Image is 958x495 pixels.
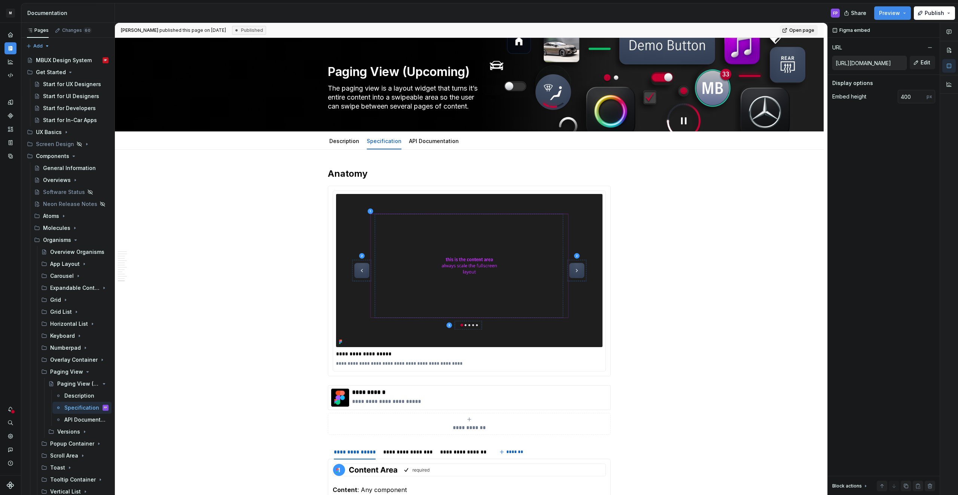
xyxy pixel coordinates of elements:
[331,389,349,407] img: 5b1bf68f-5dec-4596-8ea7-9fae4ad06560.png
[31,210,112,222] div: Atoms
[38,258,112,270] div: App Layout
[4,123,16,135] a: Assets
[898,90,927,103] input: 100
[43,188,85,196] div: Software Status
[50,368,83,376] div: Paging View
[43,224,70,232] div: Molecules
[50,260,80,268] div: App Layout
[879,9,900,17] span: Preview
[31,162,112,174] a: General Information
[36,69,66,76] div: Get Started
[4,42,16,54] a: Documentation
[4,56,16,68] a: Analytics
[1,5,19,21] button: M
[43,104,96,112] div: Start for Developers
[38,474,112,486] div: Tooltip Container
[409,138,459,144] a: API Documentation
[4,137,16,149] a: Storybook stories
[24,138,112,150] div: Screen Design
[50,452,78,459] div: Scroll Area
[121,27,226,33] span: published this page on [DATE]
[7,482,14,489] svg: Supernova Logo
[4,69,16,81] a: Code automation
[50,332,75,340] div: Keyboard
[38,438,112,450] div: Popup Container
[43,92,99,100] div: Start for UI Designers
[326,63,609,81] textarea: Paging View (Upcoming)
[45,378,112,390] a: Paging View (Upcoming)
[4,430,16,442] a: Settings
[38,366,112,378] div: Paging View
[50,320,88,328] div: Horizontal List
[31,102,112,114] a: Start for Developers
[4,29,16,41] div: Home
[4,444,16,456] div: Contact support
[43,176,71,184] div: Overviews
[121,27,158,33] span: [PERSON_NAME]
[64,392,94,400] div: Description
[333,485,606,494] p: : Any component
[62,27,92,33] div: Changes
[406,133,462,149] div: API Documentation
[910,56,935,69] button: Edit
[780,25,818,36] a: Open page
[43,116,97,124] div: Start for In-Car Apps
[50,440,94,447] div: Popup Container
[789,27,814,33] span: Open page
[6,9,15,18] div: M
[52,414,112,426] a: API Documentation
[232,26,266,35] div: Published
[4,403,16,415] button: Notifications
[36,57,92,64] div: MBUX Design System
[27,27,49,33] div: Pages
[38,354,112,366] div: Overlay Container
[31,90,112,102] a: Start for UI Designers
[43,212,59,220] div: Atoms
[64,416,107,423] div: API Documentation
[38,318,112,330] div: Horizontal List
[43,81,101,88] div: Start for UX Designers
[4,417,16,429] button: Search ⌘K
[50,464,65,471] div: Toast
[832,79,873,87] div: Display options
[50,344,81,352] div: Numberpad
[104,404,107,412] div: FP
[50,476,96,483] div: Tooltip Container
[24,150,112,162] div: Components
[925,9,944,17] span: Publish
[38,306,112,318] div: Grid List
[364,133,405,149] div: Specification
[4,110,16,122] a: Components
[326,82,609,112] textarea: The paging view is a layout widget that turns it’s entire content into a swipeable area so the us...
[31,186,112,198] a: Software Status
[31,198,112,210] a: Neon Release Notes
[36,128,62,136] div: UX Basics
[50,284,100,292] div: Expandable Container
[38,462,112,474] div: Toast
[38,330,112,342] div: Keyboard
[43,164,96,172] div: General Information
[38,450,112,462] div: Scroll Area
[104,57,107,64] div: DF
[24,41,52,51] button: Add
[31,78,112,90] a: Start for UX Designers
[874,6,911,20] button: Preview
[927,94,932,100] p: px
[57,380,100,388] div: Paging View (Upcoming)
[328,168,611,180] h2: Anatomy
[38,342,112,354] div: Numberpad
[52,402,112,414] a: SpecificationFP
[45,426,112,438] div: Versions
[832,93,866,100] div: Embed height
[4,150,16,162] a: Data sources
[840,6,871,20] button: Share
[4,96,16,108] a: Design tokens
[50,308,72,316] div: Grid List
[33,43,43,49] span: Add
[24,66,112,78] div: Get Started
